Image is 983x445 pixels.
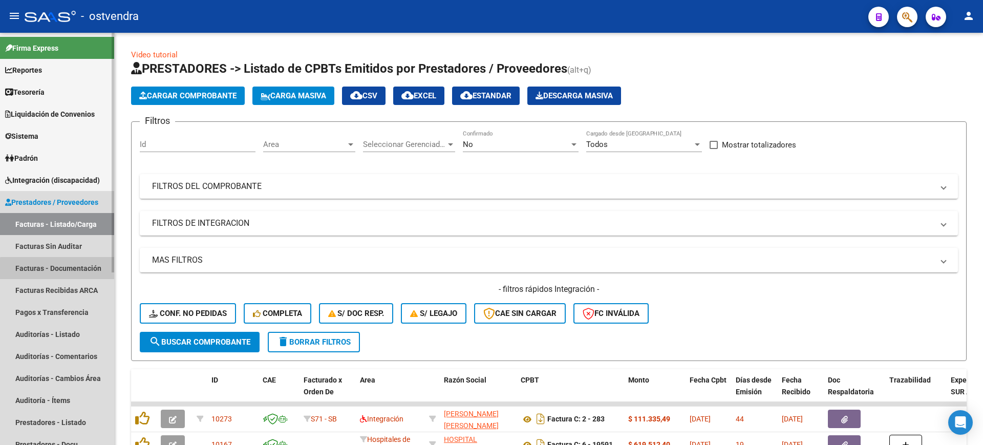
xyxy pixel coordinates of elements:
button: Cargar Comprobante [131,87,245,105]
span: 10273 [211,415,232,423]
button: Buscar Comprobante [140,332,260,352]
button: Conf. no pedidas [140,303,236,324]
span: ID [211,376,218,384]
strong: $ 111.335,49 [628,415,670,423]
button: Borrar Filtros [268,332,360,352]
span: Carga Masiva [261,91,326,100]
span: Liquidación de Convenios [5,109,95,120]
mat-expansion-panel-header: FILTROS DE INTEGRACION [140,211,958,236]
button: Estandar [452,87,520,105]
span: Seleccionar Gerenciador [363,140,446,149]
h3: Filtros [140,114,175,128]
button: CAE SIN CARGAR [474,303,566,324]
span: Buscar Comprobante [149,337,250,347]
span: Firma Express [5,43,58,54]
datatable-header-cell: ID [207,369,259,414]
span: Estandar [460,91,511,100]
span: Area [263,140,346,149]
span: CPBT [521,376,539,384]
span: Completa [253,309,302,318]
span: Area [360,376,375,384]
h4: - filtros rápidos Integración - [140,284,958,295]
datatable-header-cell: Fecha Recibido [778,369,824,414]
datatable-header-cell: Monto [624,369,686,414]
mat-icon: person [963,10,975,22]
strong: Factura C: 2 - 283 [547,415,605,423]
mat-panel-title: MAS FILTROS [152,255,933,266]
div: Open Intercom Messenger [948,410,973,435]
mat-icon: menu [8,10,20,22]
button: S/ legajo [401,303,466,324]
span: Integración [360,415,403,423]
span: Razón Social [444,376,486,384]
mat-expansion-panel-header: MAS FILTROS [140,248,958,272]
mat-icon: cloud_download [350,89,362,101]
span: - ostvendra [81,5,139,28]
span: Conf. no pedidas [149,309,227,318]
span: Reportes [5,65,42,76]
span: PRESTADORES -> Listado de CPBTs Emitidos por Prestadores / Proveedores [131,61,567,76]
span: FC Inválida [583,309,639,318]
button: FC Inválida [573,303,649,324]
span: CSV [350,91,377,100]
datatable-header-cell: Doc Respaldatoria [824,369,885,414]
span: Fecha Recibido [782,376,810,396]
span: Facturado x Orden De [304,376,342,396]
a: Video tutorial [131,50,178,59]
datatable-header-cell: Facturado x Orden De [300,369,356,414]
datatable-header-cell: Trazabilidad [885,369,947,414]
datatable-header-cell: CAE [259,369,300,414]
mat-icon: cloud_download [460,89,473,101]
span: EXCEL [401,91,436,100]
button: S/ Doc Resp. [319,303,394,324]
span: CAE SIN CARGAR [483,309,557,318]
span: Borrar Filtros [277,337,351,347]
span: Mostrar totalizadores [722,139,796,151]
span: Fecha Cpbt [690,376,726,384]
span: Descarga Masiva [536,91,613,100]
span: Tesorería [5,87,45,98]
span: [DATE] [782,415,803,423]
mat-panel-title: FILTROS DE INTEGRACION [152,218,933,229]
span: S/ Doc Resp. [328,309,384,318]
span: Integración (discapacidad) [5,175,100,186]
div: 27308937696 [444,408,512,430]
button: CSV [342,87,386,105]
span: (alt+q) [567,65,591,75]
span: Prestadores / Proveedores [5,197,98,208]
button: Completa [244,303,311,324]
span: 44 [736,415,744,423]
mat-expansion-panel-header: FILTROS DEL COMPROBANTE [140,174,958,199]
span: [DATE] [690,415,711,423]
datatable-header-cell: Area [356,369,425,414]
span: Todos [586,140,608,149]
span: Monto [628,376,649,384]
span: Trazabilidad [889,376,931,384]
span: Días desde Emisión [736,376,772,396]
button: Carga Masiva [252,87,334,105]
datatable-header-cell: CPBT [517,369,624,414]
datatable-header-cell: Fecha Cpbt [686,369,732,414]
span: S71 - SB [311,415,337,423]
span: Padrón [5,153,38,164]
span: Cargar Comprobante [139,91,237,100]
datatable-header-cell: Razón Social [440,369,517,414]
mat-panel-title: FILTROS DEL COMPROBANTE [152,181,933,192]
datatable-header-cell: Días desde Emisión [732,369,778,414]
button: EXCEL [393,87,444,105]
span: Doc Respaldatoria [828,376,874,396]
i: Descargar documento [534,411,547,427]
span: No [463,140,473,149]
mat-icon: cloud_download [401,89,414,101]
app-download-masive: Descarga masiva de comprobantes (adjuntos) [527,87,621,105]
span: CAE [263,376,276,384]
span: S/ legajo [410,309,457,318]
mat-icon: delete [277,335,289,348]
mat-icon: search [149,335,161,348]
button: Descarga Masiva [527,87,621,105]
span: [PERSON_NAME] [PERSON_NAME] [444,410,499,430]
span: Sistema [5,131,38,142]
